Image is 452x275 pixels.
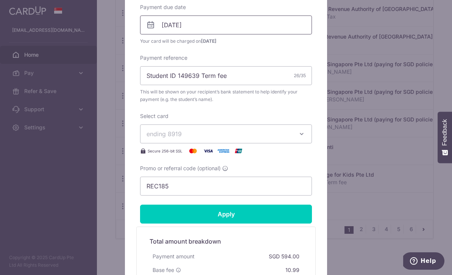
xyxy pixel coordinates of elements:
[140,37,312,45] span: Your card will be charged on
[185,146,201,155] img: Mastercard
[150,237,302,246] h5: Total amount breakdown
[150,250,198,263] div: Payment amount
[140,124,312,143] button: ending 8919
[147,130,182,138] span: ending 8919
[140,3,186,11] label: Payment due date
[140,16,312,34] input: DD / MM / YYYY
[148,148,182,154] span: Secure 256-bit SSL
[438,112,452,163] button: Feedback - Show survey
[216,146,231,155] img: American Express
[231,146,246,155] img: UnionPay
[441,119,448,146] span: Feedback
[294,72,306,79] div: 26/35
[140,112,168,120] label: Select card
[153,266,174,274] span: Base fee
[140,54,187,62] label: Payment reference
[201,38,217,44] span: [DATE]
[140,165,221,172] span: Promo or referral code (optional)
[140,205,312,224] input: Apply
[266,250,302,263] div: SGD 594.00
[403,252,444,271] iframe: Opens a widget where you can find more information
[140,88,312,103] span: This will be shown on your recipient’s bank statement to help identify your payment (e.g. the stu...
[201,146,216,155] img: Visa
